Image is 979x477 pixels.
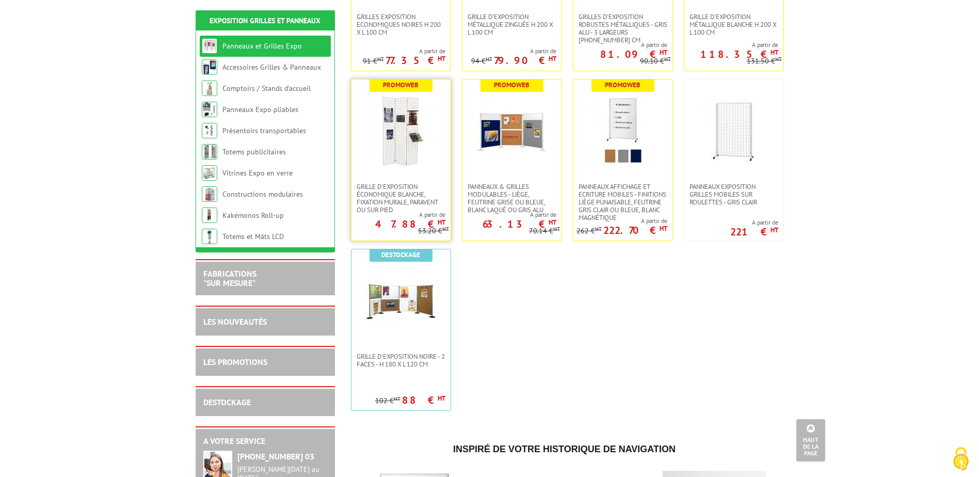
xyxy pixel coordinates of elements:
p: 91 € [363,57,384,65]
img: Totems publicitaires [202,144,217,160]
button: Cookies (fenêtre modale) [943,442,979,477]
sup: HT [377,55,384,62]
img: Panneaux Exposition Grilles mobiles sur roulettes - gris clair [698,95,770,167]
p: 131.50 € [747,57,782,65]
sup: HT [660,48,667,57]
sup: HT [775,55,782,62]
p: 118.35 € [700,51,778,57]
span: A partir de [684,41,778,49]
img: Grille d'exposition économique blanche, fixation murale, paravent ou sur pied [365,95,437,167]
a: Vitrines Expo en verre [222,168,293,178]
a: Grille d'exposition métallique blanche H 200 x L 100 cm [684,13,783,36]
sup: HT [549,218,556,227]
img: Comptoirs / Stands d'accueil [202,81,217,96]
span: Grille d'exposition économique blanche, fixation murale, paravent ou sur pied [357,183,445,214]
sup: HT [486,55,492,62]
a: Accessoires Grilles & Panneaux [222,62,321,72]
span: Panneaux & Grilles modulables - liège, feutrine grise ou bleue, blanc laqué ou gris alu [468,183,556,214]
a: Grille d'exposition noire - 2 faces - H 180 x L 120 cm [351,353,451,368]
sup: HT [549,54,556,63]
span: Grilles Exposition Economiques Noires H 200 x L 100 cm [357,13,445,36]
a: Grille d'exposition métallique Zinguée H 200 x L 100 cm [462,13,561,36]
p: 88 € [402,397,445,403]
h2: A votre service [203,437,327,446]
sup: HT [394,395,400,402]
span: A partir de [730,218,778,227]
sup: HT [438,218,445,227]
img: Panneaux et Grilles Expo [202,38,217,54]
p: 70.14 € [529,227,560,235]
p: 221 € [730,229,778,235]
a: Constructions modulaires [222,189,303,199]
span: Grille d'exposition métallique Zinguée H 200 x L 100 cm [468,13,556,36]
sup: HT [660,224,667,233]
a: Grilles d'exposition robustes métalliques - gris alu - 3 largeurs [PHONE_NUMBER] cm [573,13,672,44]
b: Promoweb [494,81,529,89]
img: Panneaux Affichage et Ecriture Mobiles - finitions liège punaisable, feutrine gris clair ou bleue... [587,95,659,167]
a: DESTOCKAGE [203,397,251,407]
sup: HT [771,48,778,57]
span: A partir de [471,47,556,55]
a: LES PROMOTIONS [203,357,267,367]
a: Panneaux et Grilles Expo [222,41,302,51]
sup: HT [771,226,778,234]
a: Grilles Exposition Economiques Noires H 200 x L 100 cm [351,13,451,36]
span: Panneaux Exposition Grilles mobiles sur roulettes - gris clair [689,183,778,206]
p: 47.88 € [375,221,445,227]
a: Totems publicitaires [222,147,286,156]
a: Panneaux Affichage et Ecriture Mobiles - finitions liège punaisable, feutrine gris clair ou bleue... [573,183,672,221]
span: Panneaux Affichage et Ecriture Mobiles - finitions liège punaisable, feutrine gris clair ou bleue... [579,183,667,221]
sup: HT [442,225,449,232]
p: 81.09 € [600,51,667,57]
img: Accessoires Grilles & Panneaux [202,59,217,75]
sup: HT [595,225,602,232]
img: Totems et Mâts LCD [202,229,217,244]
span: Grilles d'exposition robustes métalliques - gris alu - 3 largeurs [PHONE_NUMBER] cm [579,13,667,44]
span: Grille d'exposition métallique blanche H 200 x L 100 cm [689,13,778,36]
img: Constructions modulaires [202,186,217,202]
p: 90.10 € [640,57,671,65]
span: Inspiré de votre historique de navigation [453,444,676,454]
sup: HT [438,394,445,403]
a: LES NOUVEAUTÉS [203,316,267,327]
img: Grille d'exposition noire - 2 faces - H 180 x L 120 cm [365,265,437,337]
a: Kakémonos Roll-up [222,211,284,220]
span: A partir de [573,41,667,49]
span: Grille d'exposition noire - 2 faces - H 180 x L 120 cm [357,353,445,368]
p: 262 € [576,227,602,235]
b: Promoweb [605,81,640,89]
a: Panneaux & Grilles modulables - liège, feutrine grise ou bleue, blanc laqué ou gris alu [462,183,561,214]
p: 79.90 € [494,57,556,63]
p: 94 € [471,57,492,65]
span: A partir de [351,211,445,219]
a: Haut de la page [796,419,825,462]
a: Présentoirs transportables [222,126,306,135]
img: Vitrines Expo en verre [202,165,217,181]
a: Exposition Grilles et Panneaux [210,16,320,25]
sup: HT [664,55,671,62]
p: 222.70 € [603,227,667,233]
sup: HT [438,54,445,63]
img: Présentoirs transportables [202,123,217,138]
img: Kakémonos Roll-up [202,208,217,223]
p: 53.20 € [418,227,449,235]
sup: HT [553,225,560,232]
a: Comptoirs / Stands d'accueil [222,84,311,93]
span: A partir de [576,217,667,225]
p: 102 € [375,397,400,405]
img: Cookies (fenêtre modale) [948,446,974,472]
a: Grille d'exposition économique blanche, fixation murale, paravent ou sur pied [351,183,451,214]
p: 63.13 € [483,221,556,227]
span: A partir de [363,47,445,55]
p: 77.35 € [386,57,445,63]
b: Destockage [381,250,420,259]
b: Promoweb [383,81,419,89]
a: FABRICATIONS"Sur Mesure" [203,268,256,288]
img: Panneaux & Grilles modulables - liège, feutrine grise ou bleue, blanc laqué ou gris alu [476,95,548,167]
span: A partir de [462,211,556,219]
strong: [PHONE_NUMBER] 03 [237,451,314,462]
a: Panneaux Exposition Grilles mobiles sur roulettes - gris clair [684,183,783,206]
a: Totems et Mâts LCD [222,232,284,241]
img: Panneaux Expo pliables [202,102,217,117]
a: Panneaux Expo pliables [222,105,298,114]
